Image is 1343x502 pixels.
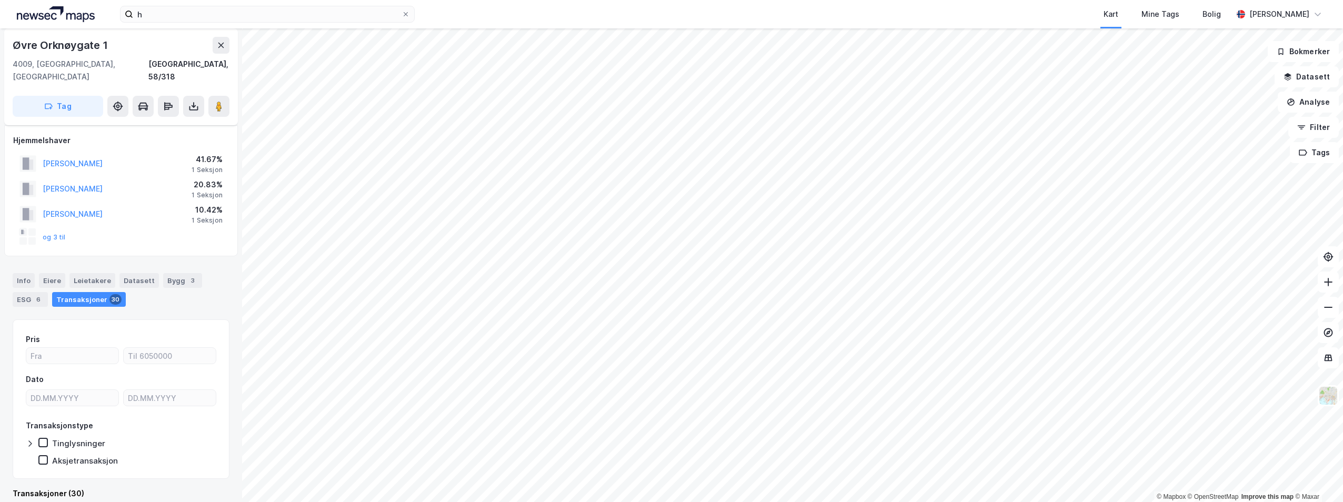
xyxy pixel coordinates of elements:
div: 1 Seksjon [192,191,223,199]
div: 1 Seksjon [192,216,223,225]
input: DD.MM.YYYY [26,390,118,406]
div: ESG [13,292,48,307]
iframe: Chat Widget [1290,451,1343,502]
div: Dato [26,373,44,386]
div: Tinglysninger [52,438,105,448]
div: Øvre Orknøygate 1 [13,37,110,54]
button: Datasett [1275,66,1339,87]
div: Pris [26,333,40,346]
div: Datasett [119,273,159,288]
input: Søk på adresse, matrikkel, gårdeiere, leietakere eller personer [133,6,402,22]
div: [PERSON_NAME] [1249,8,1309,21]
button: Analyse [1278,92,1339,113]
img: Z [1318,386,1338,406]
div: Info [13,273,35,288]
div: 20.83% [192,178,223,191]
button: Tag [13,96,103,117]
div: 30 [109,294,122,305]
div: Kart [1104,8,1118,21]
input: Til 6050000 [124,348,216,364]
div: Bolig [1202,8,1221,21]
a: OpenStreetMap [1188,493,1239,500]
a: Mapbox [1157,493,1186,500]
div: 3 [187,275,198,286]
input: DD.MM.YYYY [124,390,216,406]
button: Tags [1290,142,1339,163]
div: Hjemmelshaver [13,134,229,147]
div: Leietakere [69,273,115,288]
input: Fra [26,348,118,364]
div: Bygg [163,273,202,288]
div: Transaksjonstype [26,419,93,432]
div: Transaksjoner (30) [13,487,229,500]
a: Improve this map [1241,493,1294,500]
button: Filter [1288,117,1339,138]
div: 4009, [GEOGRAPHIC_DATA], [GEOGRAPHIC_DATA] [13,58,148,83]
img: logo.a4113a55bc3d86da70a041830d287a7e.svg [17,6,95,22]
div: Kontrollprogram for chat [1290,451,1343,502]
div: [GEOGRAPHIC_DATA], 58/318 [148,58,229,83]
div: 1 Seksjon [192,166,223,174]
div: 41.67% [192,153,223,166]
div: Eiere [39,273,65,288]
div: Mine Tags [1141,8,1179,21]
div: Transaksjoner [52,292,126,307]
div: 6 [33,294,44,305]
div: 10.42% [192,204,223,216]
button: Bokmerker [1268,41,1339,62]
div: Aksjetransaksjon [52,456,118,466]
